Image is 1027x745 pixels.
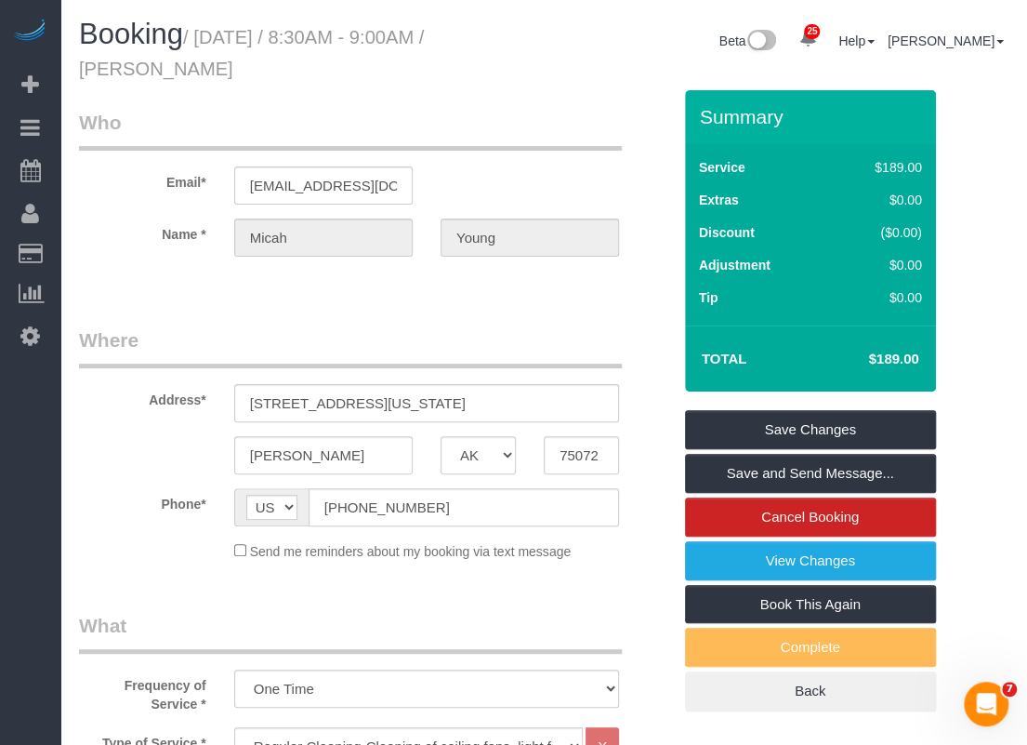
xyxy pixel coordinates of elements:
a: Beta [719,33,777,48]
span: Send me reminders about my booking via text message [250,544,572,559]
a: Save and Send Message... [685,454,936,493]
div: $0.00 [836,288,922,307]
a: View Changes [685,541,936,580]
h3: Summary [700,106,927,127]
span: 25 [804,24,820,39]
label: Name * [65,219,220,244]
a: Book This Again [685,585,936,624]
label: Adjustment [699,256,770,274]
label: Phone* [65,488,220,513]
input: Last Name* [441,219,619,257]
a: 25 [789,19,825,60]
div: $0.00 [836,256,922,274]
strong: Total [702,351,747,366]
label: Email* [65,166,220,192]
img: New interface [745,30,776,54]
img: Automaid Logo [11,19,48,45]
input: First Name* [234,219,413,257]
input: Email* [234,166,413,205]
label: Discount [699,223,755,242]
label: Extras [699,191,739,209]
a: Save Changes [685,410,936,449]
a: Back [685,672,936,711]
a: Help [838,33,875,48]
legend: What [79,612,622,654]
input: Phone* [309,488,619,526]
h4: $189.00 [812,352,918,367]
legend: Who [79,109,622,151]
span: 7 [1002,682,1017,697]
div: $0.00 [836,191,922,209]
small: / [DATE] / 8:30AM - 9:00AM / [PERSON_NAME] [79,27,424,79]
legend: Where [79,326,622,368]
label: Tip [699,288,718,307]
div: ($0.00) [836,223,922,242]
span: Booking [79,18,183,50]
a: [PERSON_NAME] [888,33,1004,48]
input: City* [234,436,413,474]
label: Service [699,158,745,177]
label: Address* [65,384,220,409]
a: Cancel Booking [685,498,936,537]
input: Zip Code* [544,436,619,474]
div: $189.00 [836,158,922,177]
iframe: Intercom live chat [964,682,1008,726]
label: Frequency of Service * [65,670,220,713]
